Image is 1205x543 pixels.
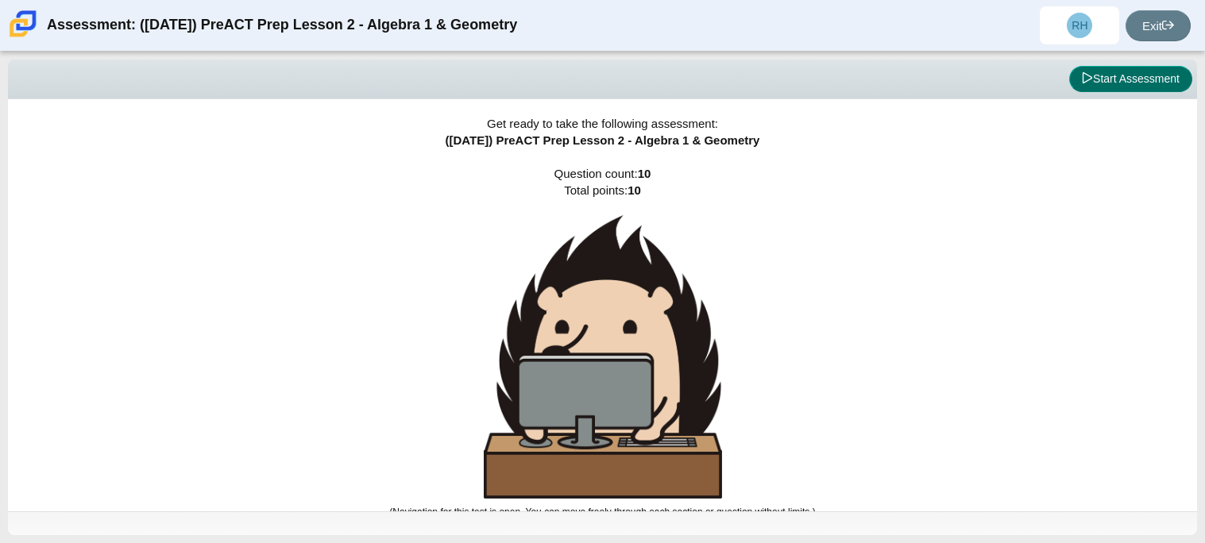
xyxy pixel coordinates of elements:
[47,6,517,44] div: Assessment: ([DATE]) PreACT Prep Lesson 2 - Algebra 1 & Geometry
[1126,10,1191,41] a: Exit
[484,215,722,499] img: hedgehog-behind-computer-large.png
[389,506,815,518] small: (Navigation for this test is open. You can move freely through each section or question without l...
[6,7,40,40] img: Carmen School of Science & Technology
[446,133,760,147] span: ([DATE]) PreACT Prep Lesson 2 - Algebra 1 & Geometry
[638,167,651,180] b: 10
[1069,66,1192,93] button: Start Assessment
[1072,20,1087,31] span: RH
[628,183,641,197] b: 10
[487,117,718,130] span: Get ready to take the following assessment:
[6,29,40,43] a: Carmen School of Science & Technology
[389,167,815,518] span: Question count: Total points:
